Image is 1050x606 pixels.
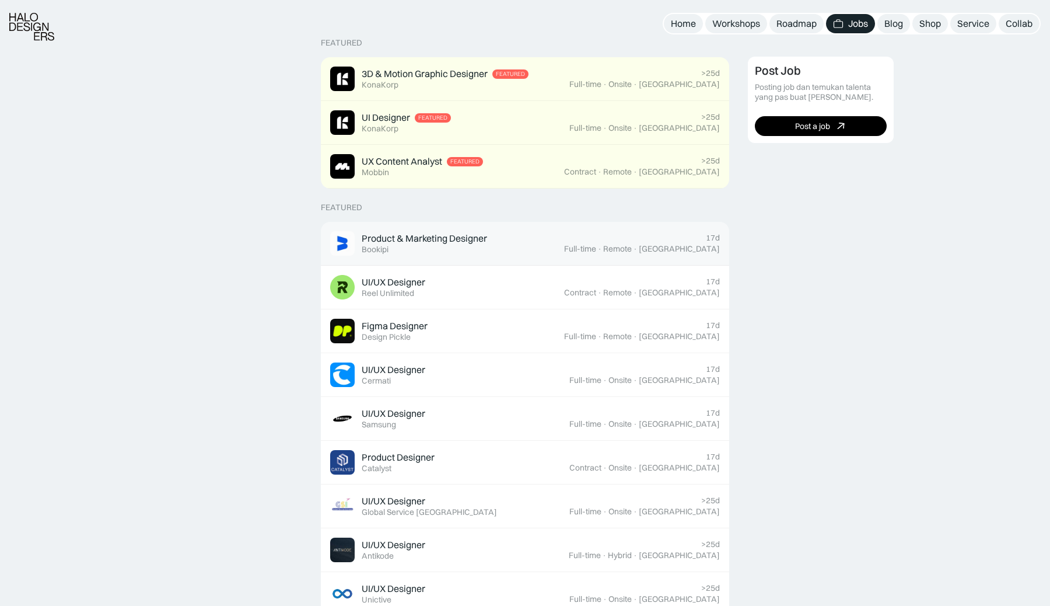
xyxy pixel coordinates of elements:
[569,419,601,429] div: Full-time
[362,376,391,386] div: Cermati
[569,463,601,473] div: Contract
[362,155,442,168] div: UX Content Analyst
[769,14,824,33] a: Roadmap
[608,551,632,560] div: Hybrid
[321,57,729,101] a: Job Image3D & Motion Graphic DesignerFeaturedKonaKorp>25dFull-time·Onsite·[GEOGRAPHIC_DATA]
[330,494,355,518] img: Job Image
[597,288,602,298] div: ·
[639,551,720,560] div: [GEOGRAPHIC_DATA]
[362,364,425,376] div: UI/UX Designer
[362,80,398,90] div: KonaKorp
[362,168,389,177] div: Mobbin
[330,450,355,475] img: Job Image
[603,332,632,342] div: Remote
[701,496,720,506] div: >25d
[330,275,355,299] img: Job Image
[639,79,720,89] div: [GEOGRAPHIC_DATA]
[564,244,596,254] div: Full-time
[569,507,601,517] div: Full-time
[321,145,729,189] a: Job ImageUX Content AnalystFeaturedMobbin>25dContract·Remote·[GEOGRAPHIC_DATA]
[639,167,720,177] div: [GEOGRAPHIC_DATA]
[795,121,830,131] div: Post a job
[330,406,355,431] img: Job Image
[450,158,480,165] div: Featured
[330,319,355,343] img: Job Image
[603,419,607,429] div: ·
[321,309,729,353] a: Job ImageFigma DesignerDesign Pickle17dFull-time·Remote·[GEOGRAPHIC_DATA]
[362,464,391,473] div: Catalyst
[608,419,632,429] div: Onsite
[639,288,720,298] div: [GEOGRAPHIC_DATA]
[330,363,355,387] img: Job Image
[603,167,632,177] div: Remote
[639,375,720,385] div: [GEOGRAPHIC_DATA]
[919,18,941,30] div: Shop
[608,375,632,385] div: Onsite
[701,156,720,166] div: >25d
[603,123,607,133] div: ·
[706,452,720,462] div: 17d
[362,245,388,255] div: Bookipi
[362,451,435,464] div: Product Designer
[330,581,355,606] img: Job Image
[362,408,425,420] div: UI/UX Designer
[603,594,607,604] div: ·
[321,203,362,213] div: Featured
[496,71,525,78] div: Featured
[664,14,703,33] a: Home
[362,276,425,288] div: UI/UX Designer
[362,595,391,605] div: Unictive
[633,463,638,473] div: ·
[321,528,729,572] a: Job ImageUI/UX DesignerAntikode>25dFull-time·Hybrid·[GEOGRAPHIC_DATA]
[712,18,760,30] div: Workshops
[321,397,729,441] a: Job ImageUI/UX DesignerSamsung17dFull-time·Onsite·[GEOGRAPHIC_DATA]
[564,332,596,342] div: Full-time
[330,154,355,179] img: Job Image
[569,594,601,604] div: Full-time
[362,320,428,332] div: Figma Designer
[633,551,638,560] div: ·
[321,485,729,528] a: Job ImageUI/UX DesignerGlobal Service [GEOGRAPHIC_DATA]>25dFull-time·Onsite·[GEOGRAPHIC_DATA]
[602,551,607,560] div: ·
[597,332,602,342] div: ·
[877,14,910,33] a: Blog
[633,375,638,385] div: ·
[362,495,425,507] div: UI/UX Designer
[701,583,720,593] div: >25d
[362,332,411,342] div: Design Pickle
[362,420,396,430] div: Samsung
[330,538,355,562] img: Job Image
[321,441,729,485] a: Job ImageProduct DesignerCatalyst17dContract·Onsite·[GEOGRAPHIC_DATA]
[639,244,720,254] div: [GEOGRAPHIC_DATA]
[362,583,425,595] div: UI/UX Designer
[362,112,410,124] div: UI Designer
[603,244,632,254] div: Remote
[608,123,632,133] div: Onsite
[639,463,720,473] div: [GEOGRAPHIC_DATA]
[633,594,638,604] div: ·
[330,67,355,91] img: Job Image
[321,38,362,48] div: Featured
[569,375,601,385] div: Full-time
[330,110,355,135] img: Job Image
[633,123,638,133] div: ·
[639,332,720,342] div: [GEOGRAPHIC_DATA]
[633,244,638,254] div: ·
[633,288,638,298] div: ·
[701,68,720,78] div: >25d
[418,114,447,121] div: Featured
[755,82,887,102] div: Posting job dan temukan talenta yang pas buat [PERSON_NAME].
[321,266,729,309] a: Job ImageUI/UX DesignerReel Unlimited17dContract·Remote·[GEOGRAPHIC_DATA]
[705,14,767,33] a: Workshops
[608,507,632,517] div: Onsite
[362,288,414,298] div: Reel Unlimited
[362,539,425,551] div: UI/UX Designer
[603,79,607,89] div: ·
[597,167,602,177] div: ·
[706,233,720,243] div: 17d
[706,408,720,418] div: 17d
[950,14,996,33] a: Service
[999,14,1039,33] a: Collab
[755,64,801,78] div: Post Job
[912,14,948,33] a: Shop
